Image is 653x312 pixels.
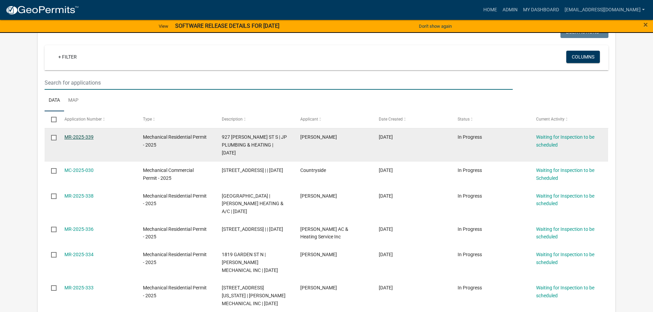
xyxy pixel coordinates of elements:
a: View [156,21,171,32]
span: 09/05/2025 [379,285,393,290]
a: MR-2025-334 [64,252,94,257]
span: Mechanical Residential Permit - 2025 [143,226,207,240]
a: MR-2025-338 [64,193,94,199]
span: Date Created [379,117,403,122]
datatable-header-cell: Date Created [372,111,451,128]
datatable-header-cell: Current Activity [530,111,608,128]
a: Admin [500,3,520,16]
span: In Progress [458,285,482,290]
span: Mechanical Commercial Permit - 2025 [143,167,194,181]
datatable-header-cell: Application Number [58,111,136,128]
strong: SOFTWARE RELEASE DETAILS FOR [DATE] [175,23,279,29]
span: Type [143,117,152,122]
span: In Progress [458,134,482,140]
span: Mechanical Residential Permit - 2025 [143,285,207,298]
span: 927 PAYNE ST S | JP PLUMBING & HEATING | 09/09/2025 [222,134,287,155]
datatable-header-cell: Type [136,111,215,128]
span: In Progress [458,193,482,199]
a: Waiting for Inspection to be scheduled [536,285,594,298]
button: Close [643,21,648,29]
span: SCOTT DRECKMAN [300,134,337,140]
span: In Progress [458,226,482,232]
a: MR-2025-336 [64,226,94,232]
span: 09/08/2025 [379,193,393,199]
a: Data [45,90,64,112]
a: MR-2025-333 [64,285,94,290]
a: Waiting for Inspection to be Scheduled [536,167,594,181]
span: Application Number [64,117,102,122]
datatable-header-cell: Select [45,111,58,128]
span: Current Activity [536,117,565,122]
span: 1702 WESTRIDGE RD | | 09/09/2025 [222,167,283,173]
span: Description [222,117,243,122]
span: Mechanical Residential Permit - 2025 [143,252,207,265]
span: mary nilson [300,193,337,199]
span: 1819 GARDEN ST N | KLASSEN MECHANICAL INC | 09/05/2025 [222,252,278,273]
span: Mechanical Residential Permit - 2025 [143,134,207,148]
span: Applicant [300,117,318,122]
span: In Progress [458,252,482,257]
span: 09/09/2025 [379,167,393,173]
input: Search for applications [45,76,512,90]
a: My Dashboard [520,3,562,16]
span: In Progress [458,167,482,173]
datatable-header-cell: Applicant [294,111,372,128]
a: Waiting for Inspection to be scheduled [536,226,594,240]
span: 1511 S MINNESOTA ST | KLASSEN MECHANICAL INC | 09/05/2025 [222,285,286,306]
a: Home [481,3,500,16]
span: Countryside [300,167,326,173]
button: Don't show again [416,21,455,32]
a: + Filter [53,51,82,63]
span: 926 VALLEY ST N | NILSON HEATING & A/C | 09/08/2025 [222,193,283,214]
datatable-header-cell: Description [215,111,293,128]
span: Status [458,117,470,122]
span: Ron Holland AC & Heating Service Inc [300,226,348,240]
a: Map [64,90,83,112]
span: 09/05/2025 [379,252,393,257]
span: 1119 BROADWAY ST N | | 09/08/2025 [222,226,283,232]
a: MR-2025-339 [64,134,94,140]
a: Waiting for Inspection to be scheduled [536,134,594,148]
a: Waiting for Inspection to be scheduled [536,252,594,265]
button: Columns [566,51,600,63]
datatable-header-cell: Status [451,111,530,128]
span: Mechanical Residential Permit - 2025 [143,193,207,207]
span: 09/08/2025 [379,226,393,232]
span: 09/09/2025 [379,134,393,140]
span: × [643,20,648,29]
a: MC-2025-030 [64,167,94,173]
a: [EMAIL_ADDRESS][DOMAIN_NAME] [562,3,648,16]
span: MARK ROIGER [300,285,337,290]
span: MARK ROIGER [300,252,337,257]
a: Waiting for Inspection to be scheduled [536,193,594,207]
